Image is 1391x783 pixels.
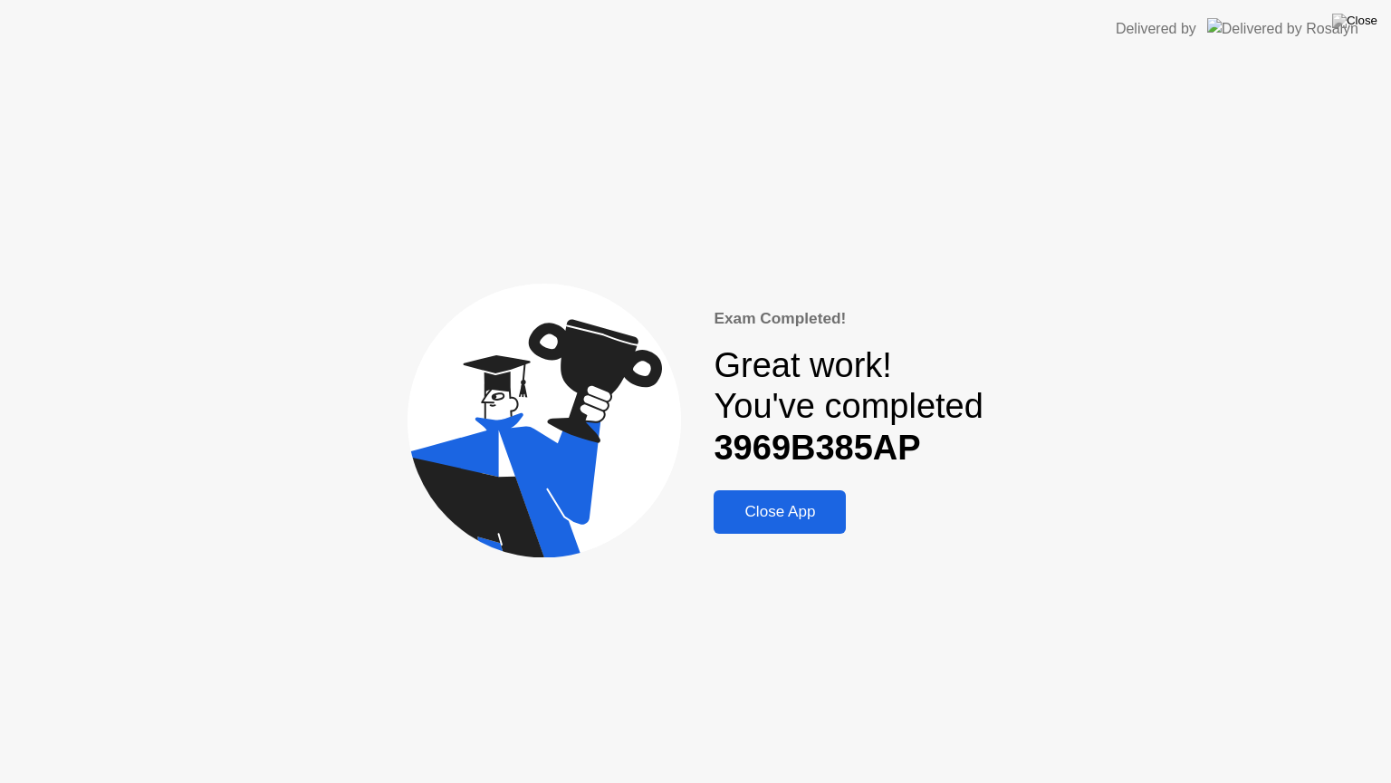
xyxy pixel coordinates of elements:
[714,429,920,467] b: 3969B385AP
[719,503,840,521] div: Close App
[1116,18,1196,40] div: Delivered by
[714,490,846,534] button: Close App
[714,307,983,331] div: Exam Completed!
[714,345,983,469] div: Great work! You've completed
[1332,14,1377,28] img: Close
[1207,18,1358,39] img: Delivered by Rosalyn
